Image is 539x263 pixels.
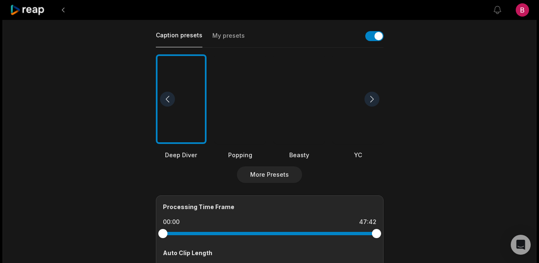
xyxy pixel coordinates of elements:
button: Caption presets [156,31,202,47]
div: Auto Clip Length [163,248,377,257]
button: More Presets [237,166,302,183]
div: Open Intercom Messenger [511,235,531,255]
div: Processing Time Frame [163,202,377,211]
div: Deep Diver [156,151,207,159]
div: 00:00 [163,218,180,226]
div: Popping [215,151,266,159]
button: My presets [212,32,245,47]
div: Beasty [274,151,325,159]
div: YC [333,151,384,159]
div: 47:42 [359,218,377,226]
